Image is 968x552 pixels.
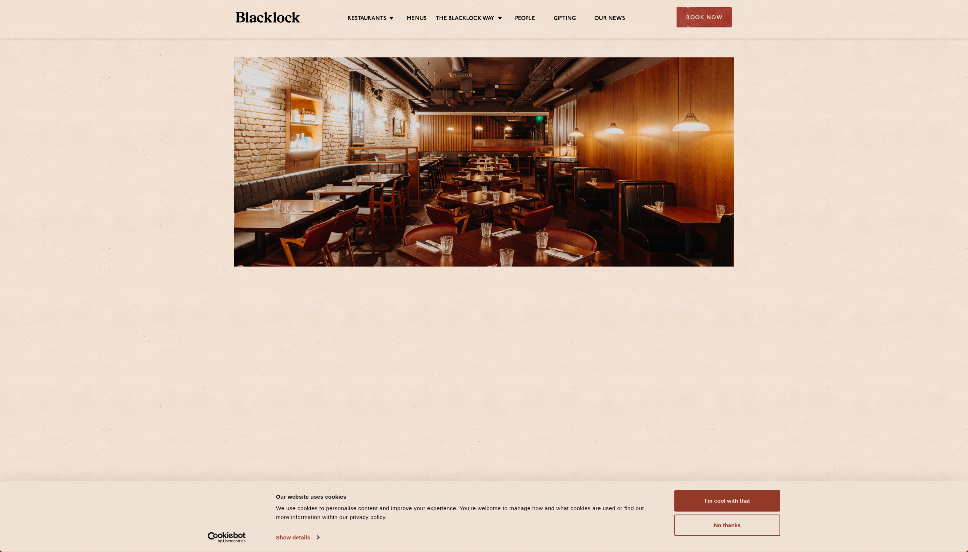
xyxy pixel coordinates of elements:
[348,15,386,23] a: Restaurants
[554,15,576,23] a: Gifting
[674,515,780,536] button: No thanks
[276,504,658,522] div: We use cookies to personalise content and improve your experience. You're welcome to manage how a...
[677,7,732,27] div: Book Now
[515,15,535,23] a: People
[674,490,780,512] button: I'm cool with that
[436,15,494,23] a: The Blacklock Way
[594,15,625,23] a: Our News
[407,15,427,23] a: Menus
[276,492,658,501] div: Our website uses cookies
[276,532,319,543] a: Show details
[236,12,300,23] img: BL_Textured_Logo-footer-cropped.svg
[194,532,259,543] a: Usercentrics Cookiebot - opens in a new window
